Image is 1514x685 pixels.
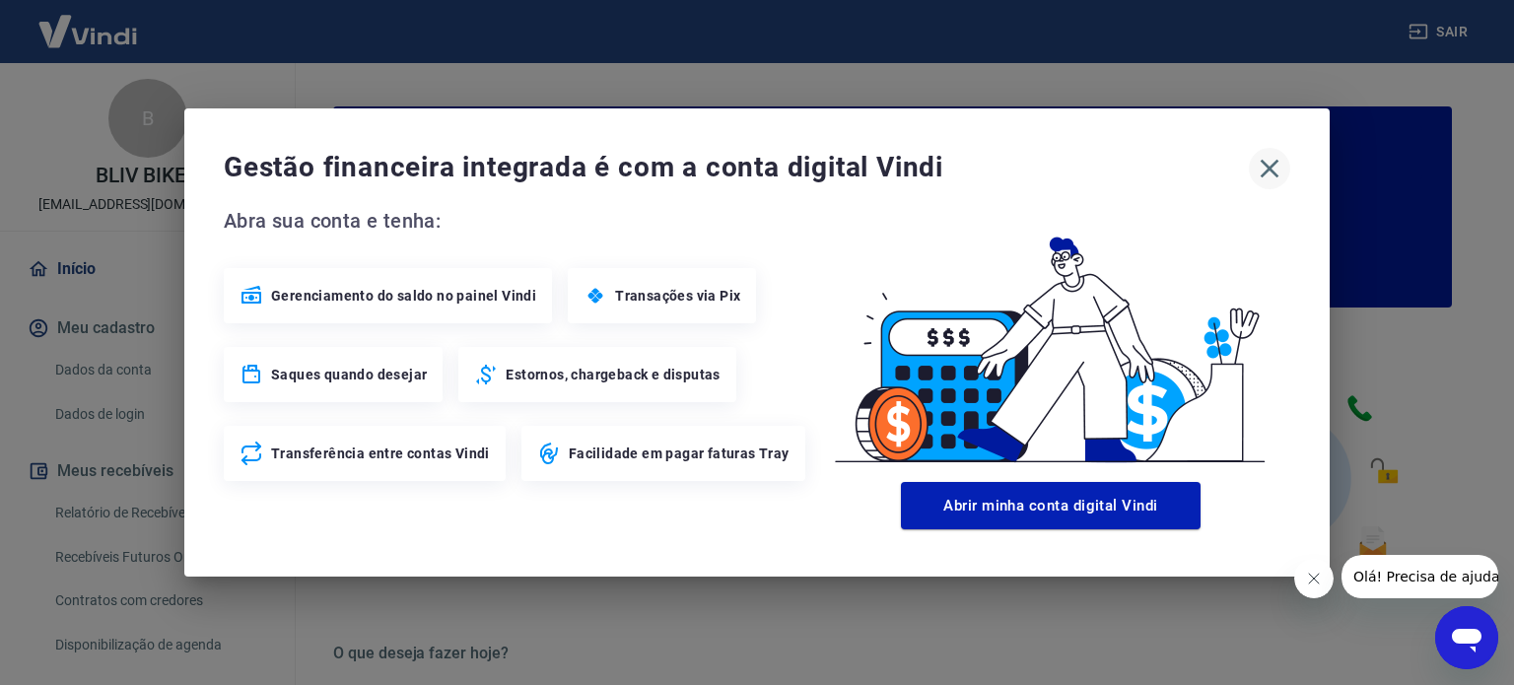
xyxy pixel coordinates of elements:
span: Transferência entre contas Vindi [271,444,490,463]
iframe: Fechar mensagem [1294,559,1334,598]
button: Abrir minha conta digital Vindi [901,482,1201,529]
span: Transações via Pix [615,286,740,306]
iframe: Botão para abrir a janela de mensagens [1435,606,1498,669]
span: Gerenciamento do saldo no painel Vindi [271,286,536,306]
span: Saques quando desejar [271,365,427,384]
span: Estornos, chargeback e disputas [506,365,720,384]
span: Abra sua conta e tenha: [224,205,811,237]
span: Facilidade em pagar faturas Tray [569,444,790,463]
span: Gestão financeira integrada é com a conta digital Vindi [224,148,1249,187]
iframe: Mensagem da empresa [1342,555,1498,598]
span: Olá! Precisa de ajuda? [12,14,166,30]
img: Good Billing [811,205,1290,474]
